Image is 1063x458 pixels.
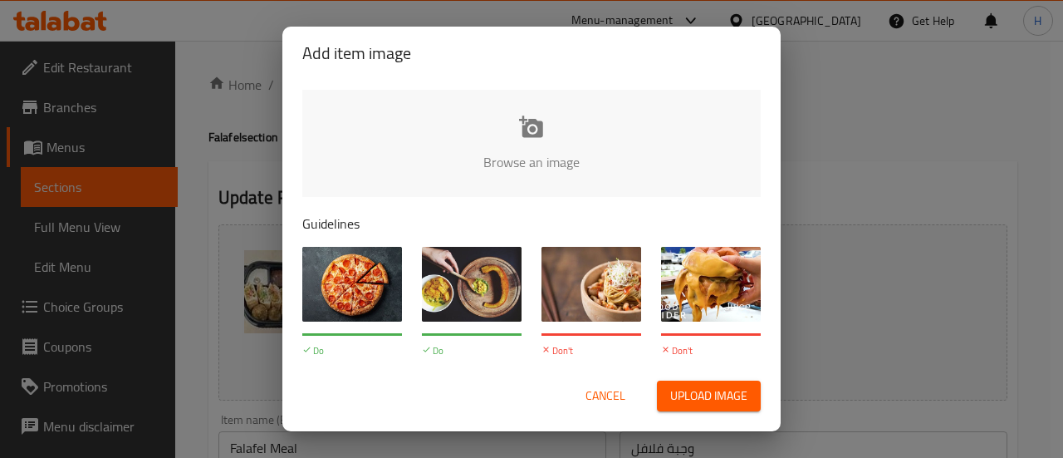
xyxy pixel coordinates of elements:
p: Do not display text or watermarks [661,358,761,386]
p: Guidelines [302,214,761,234]
img: guide-img-2@3x.jpg [422,247,522,322]
h2: Add item image [302,40,761,66]
p: Item must be centered in the image [541,358,641,386]
p: Don't [541,344,641,358]
p: Don't [661,344,761,358]
span: Upload image [670,386,747,406]
p: Do [422,344,522,358]
img: guide-img-4@3x.jpg [661,247,761,322]
p: Images should be high-quality and preferably from a wide-angle [302,358,402,400]
p: Hands can be shown in the image but need to be clean and styled [422,358,522,400]
button: Upload image [657,381,761,411]
img: guide-img-1@3x.jpg [302,247,402,322]
p: Do [302,344,402,358]
button: Cancel [579,381,632,411]
span: Cancel [585,386,625,406]
img: guide-img-3@3x.jpg [541,247,641,322]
